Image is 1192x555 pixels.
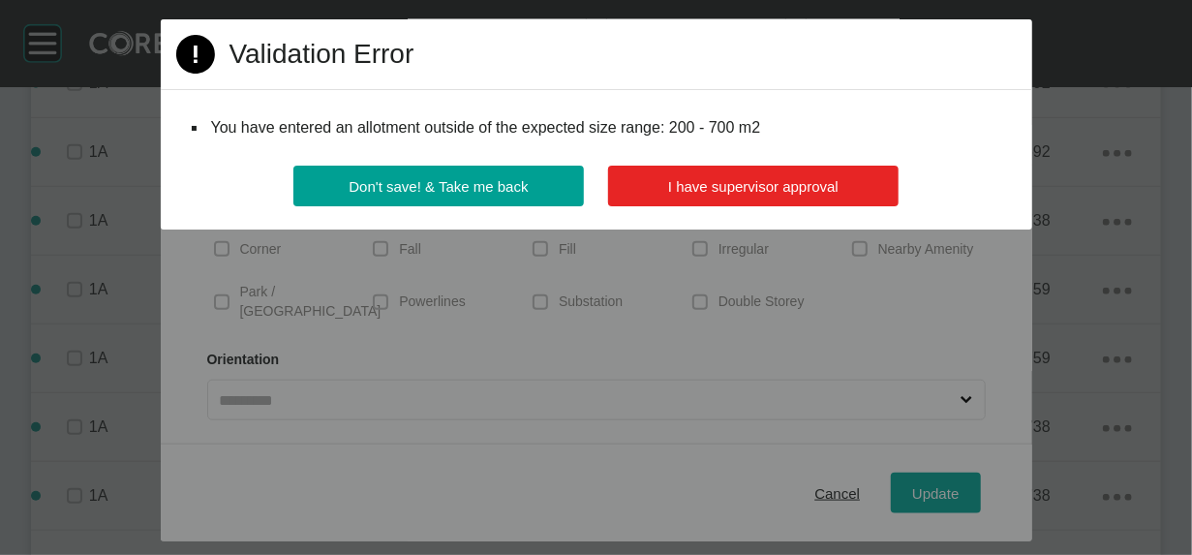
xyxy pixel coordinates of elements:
[668,178,839,195] span: I have supervisor approval
[229,35,414,73] h2: Validation Error
[293,166,584,206] button: Don't save! & Take me back
[349,178,528,195] span: Don't save! & Take me back
[207,113,986,142] div: You have entered an allotment outside of the expected size range: 200 - 700 m2
[608,166,899,206] button: I have supervisor approval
